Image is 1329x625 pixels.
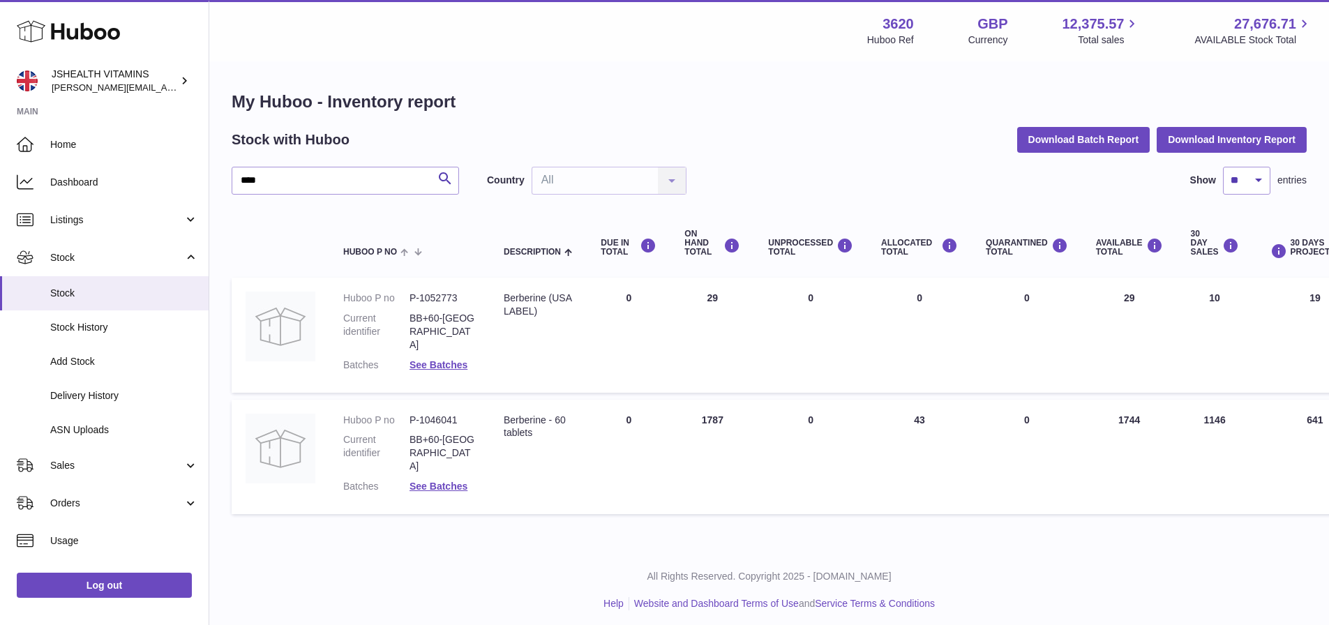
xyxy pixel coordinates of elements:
[986,238,1068,257] div: QUARANTINED Total
[343,359,410,372] dt: Batches
[50,389,198,402] span: Delivery History
[1157,127,1307,152] button: Download Inventory Report
[50,213,183,227] span: Listings
[1078,33,1140,47] span: Total sales
[1277,174,1307,187] span: entries
[1024,414,1030,426] span: 0
[50,176,198,189] span: Dashboard
[1082,400,1177,514] td: 1744
[50,423,198,437] span: ASN Uploads
[232,130,350,149] h2: Stock with Huboo
[634,598,799,609] a: Website and Dashboard Terms of Use
[1082,278,1177,392] td: 29
[410,414,476,427] dd: P-1046041
[1024,292,1030,303] span: 0
[670,278,754,392] td: 29
[246,292,315,361] img: product image
[883,15,914,33] strong: 3620
[684,229,740,257] div: ON HAND Total
[17,573,192,598] a: Log out
[601,238,656,257] div: DUE IN TOTAL
[410,481,467,492] a: See Batches
[1234,15,1296,33] span: 27,676.71
[232,91,1307,113] h1: My Huboo - Inventory report
[504,292,573,318] div: Berberine (USA LABEL)
[1194,15,1312,47] a: 27,676.71 AVAILABLE Stock Total
[1062,15,1124,33] span: 12,375.57
[343,433,410,473] dt: Current identifier
[52,68,177,94] div: JSHEALTH VITAMINS
[50,355,198,368] span: Add Stock
[1194,33,1312,47] span: AVAILABLE Stock Total
[410,433,476,473] dd: BB+60-[GEOGRAPHIC_DATA]
[768,238,853,257] div: UNPROCESSED Total
[629,597,935,610] li: and
[587,400,670,514] td: 0
[1191,229,1239,257] div: 30 DAY SALES
[50,287,198,300] span: Stock
[52,82,280,93] span: [PERSON_NAME][EMAIL_ADDRESS][DOMAIN_NAME]
[754,400,867,514] td: 0
[410,292,476,305] dd: P-1052773
[504,414,573,440] div: Berberine - 60 tablets
[504,248,561,257] span: Description
[1096,238,1163,257] div: AVAILABLE Total
[603,598,624,609] a: Help
[220,570,1318,583] p: All Rights Reserved. Copyright 2025 - [DOMAIN_NAME]
[587,278,670,392] td: 0
[1062,15,1140,47] a: 12,375.57 Total sales
[50,534,198,548] span: Usage
[754,278,867,392] td: 0
[50,251,183,264] span: Stock
[50,459,183,472] span: Sales
[50,138,198,151] span: Home
[1177,400,1253,514] td: 1146
[50,497,183,510] span: Orders
[343,414,410,427] dt: Huboo P no
[410,359,467,370] a: See Batches
[867,33,914,47] div: Huboo Ref
[50,321,198,334] span: Stock History
[1177,278,1253,392] td: 10
[487,174,525,187] label: Country
[815,598,935,609] a: Service Terms & Conditions
[17,70,38,91] img: francesca@jshealthvitamins.com
[867,400,972,514] td: 43
[343,312,410,352] dt: Current identifier
[1017,127,1150,152] button: Download Batch Report
[968,33,1008,47] div: Currency
[343,292,410,305] dt: Huboo P no
[977,15,1007,33] strong: GBP
[670,400,754,514] td: 1787
[343,480,410,493] dt: Batches
[881,238,958,257] div: ALLOCATED Total
[246,414,315,483] img: product image
[867,278,972,392] td: 0
[1190,174,1216,187] label: Show
[410,312,476,352] dd: BB+60-[GEOGRAPHIC_DATA]
[343,248,397,257] span: Huboo P no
